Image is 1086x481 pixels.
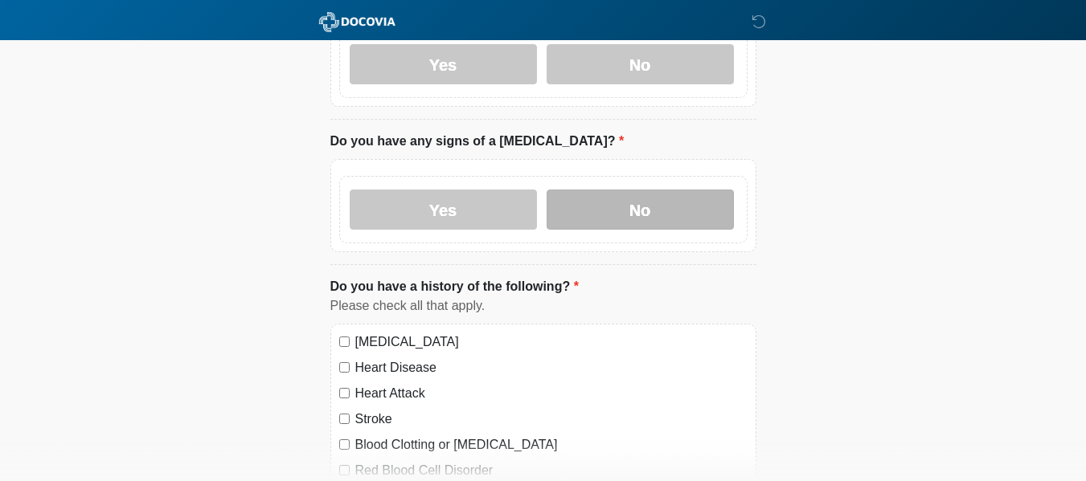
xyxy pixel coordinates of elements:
[339,362,350,373] input: Heart Disease
[330,132,625,151] label: Do you have any signs of a [MEDICAL_DATA]?
[355,435,748,455] label: Blood Clotting or [MEDICAL_DATA]
[339,388,350,398] input: Heart Attack
[547,44,734,84] label: No
[355,410,748,429] label: Stroke
[547,190,734,230] label: No
[355,384,748,403] label: Heart Attack
[330,277,579,296] label: Do you have a history of the following?
[339,439,350,450] input: Blood Clotting or [MEDICAL_DATA]
[350,44,537,84] label: Yes
[330,296,756,316] div: Please check all that apply.
[355,332,748,352] label: [MEDICAL_DATA]
[339,465,350,475] input: Red Blood Cell Disorder
[355,358,748,377] label: Heart Disease
[339,414,350,424] input: Stroke
[314,12,400,32] img: ABC Med Spa- GFEase Logo
[339,336,350,347] input: [MEDICAL_DATA]
[350,190,537,230] label: Yes
[355,461,748,480] label: Red Blood Cell Disorder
